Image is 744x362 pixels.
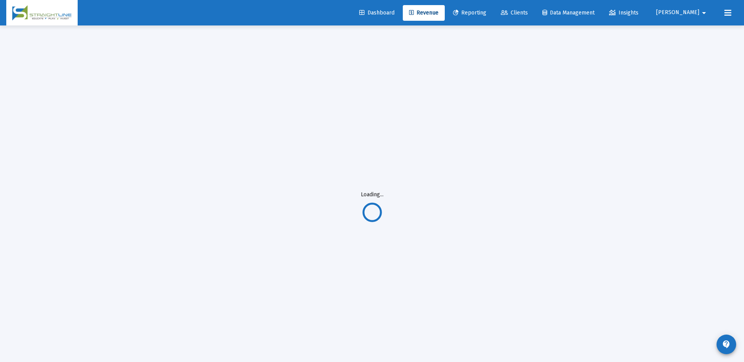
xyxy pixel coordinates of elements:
img: Dashboard [12,5,72,21]
a: Clients [495,5,534,21]
span: Insights [609,9,638,16]
button: [PERSON_NAME] [647,5,718,20]
a: Dashboard [353,5,401,21]
span: [PERSON_NAME] [656,9,699,16]
span: Dashboard [359,9,395,16]
a: Insights [603,5,645,21]
span: Reporting [453,9,486,16]
a: Revenue [403,5,445,21]
span: Clients [501,9,528,16]
a: Data Management [536,5,601,21]
span: Data Management [542,9,595,16]
a: Reporting [447,5,493,21]
span: Revenue [409,9,438,16]
mat-icon: contact_support [722,340,731,349]
mat-icon: arrow_drop_down [699,5,709,21]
